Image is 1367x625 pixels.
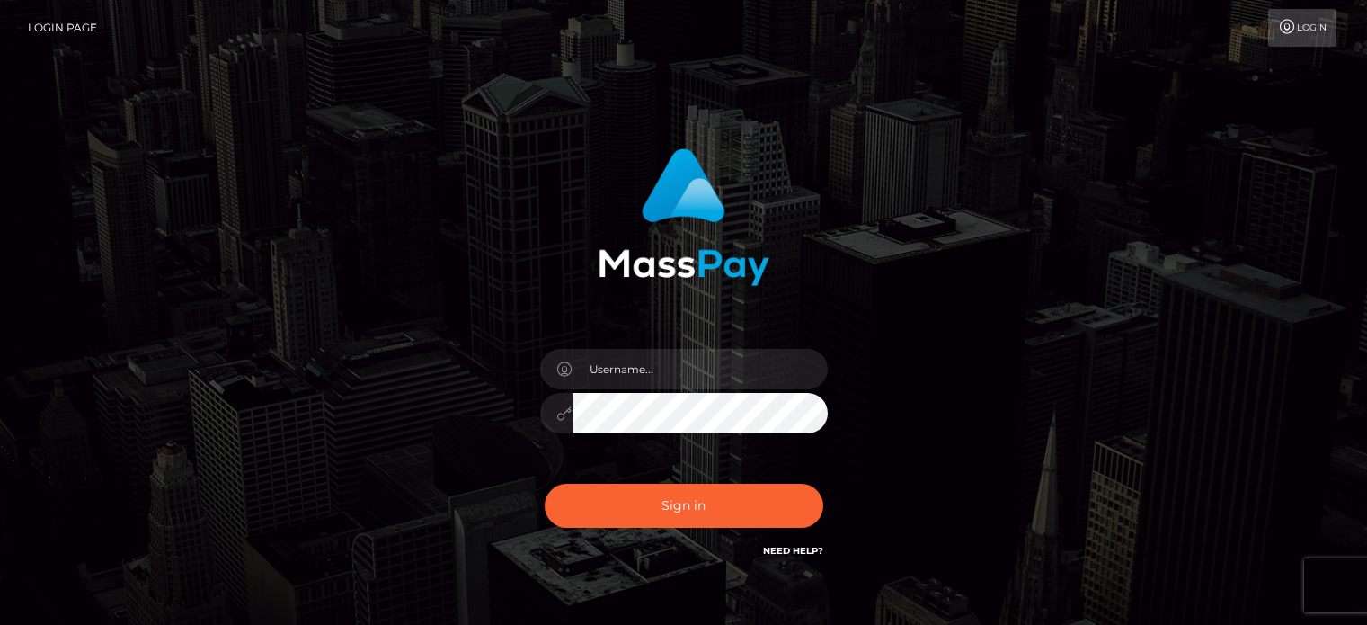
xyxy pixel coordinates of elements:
[573,349,828,389] input: Username...
[1268,9,1336,47] a: Login
[28,9,97,47] a: Login Page
[545,484,823,528] button: Sign in
[763,545,823,557] a: Need Help?
[599,148,769,286] img: MassPay Login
